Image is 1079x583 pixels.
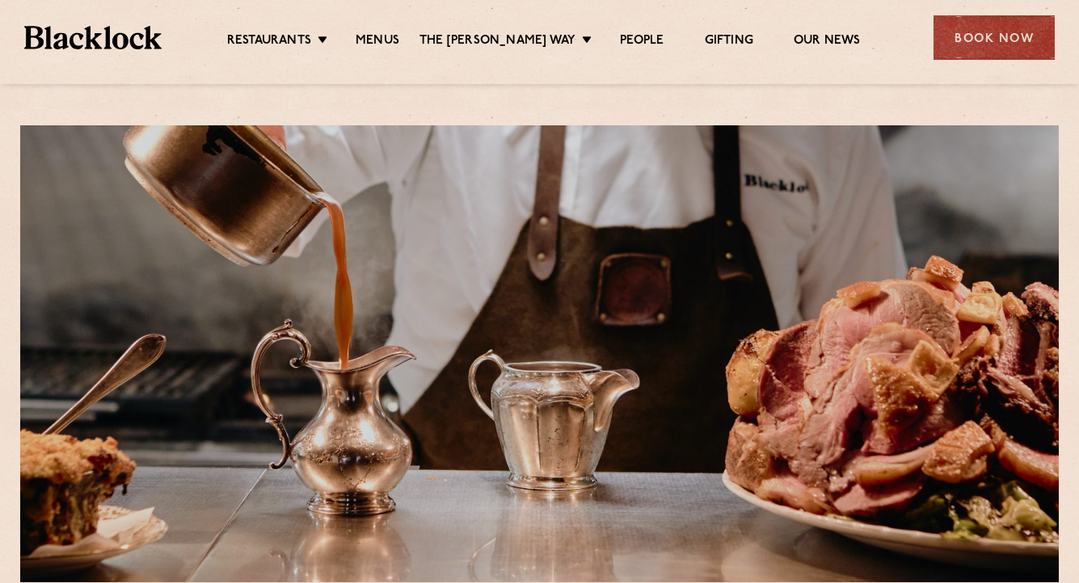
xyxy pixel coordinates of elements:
[356,33,399,51] a: Menus
[794,33,861,51] a: Our News
[227,33,311,51] a: Restaurants
[620,33,664,51] a: People
[419,33,575,51] a: The [PERSON_NAME] Way
[705,33,753,51] a: Gifting
[934,15,1055,60] div: Book Now
[24,26,162,49] img: BL_Textured_Logo-footer-cropped.svg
